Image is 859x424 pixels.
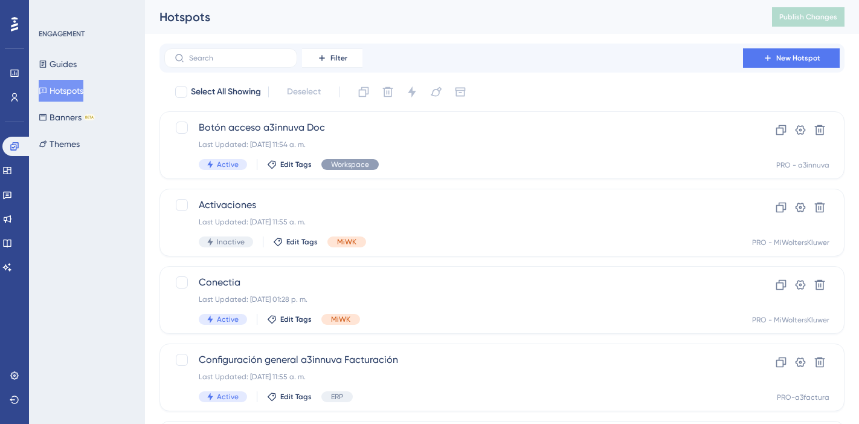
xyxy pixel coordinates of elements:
div: ENGAGEMENT [39,29,85,39]
span: Edit Tags [280,392,312,402]
div: Last Updated: [DATE] 11:54 a. m. [199,140,709,149]
button: Edit Tags [267,392,312,402]
button: Edit Tags [267,315,312,324]
button: Hotspots [39,80,83,102]
span: Filter [330,53,347,63]
span: Active [217,392,239,402]
button: Themes [39,133,80,155]
div: Last Updated: [DATE] 11:55 a. m. [199,372,709,382]
span: MiWK [337,237,356,247]
div: PRO - a3innuva [776,160,829,170]
div: PRO - MiWoltersKluwer [752,315,829,325]
div: Last Updated: [DATE] 11:55 a. m. [199,217,709,227]
span: Botón acceso a3innuva Doc [199,120,709,135]
span: Active [217,160,239,169]
span: Inactive [217,237,245,247]
button: Deselect [276,81,332,103]
button: Publish Changes [772,7,845,27]
span: Conectia [199,275,709,290]
div: Hotspots [159,8,742,25]
div: PRO-a3factura [777,393,829,402]
span: Edit Tags [286,237,318,247]
input: Search [189,54,287,62]
div: BETA [84,114,95,120]
div: PRO - MiWoltersKluwer [752,238,829,247]
span: Deselect [287,85,321,99]
span: Activaciones [199,198,709,212]
span: Configuración general a3innuva Facturación [199,353,709,367]
span: Edit Tags [280,160,312,169]
button: New Hotspot [743,48,840,68]
button: Filter [302,48,362,68]
span: New Hotspot [776,53,820,63]
button: Guides [39,53,77,75]
span: Publish Changes [779,12,837,22]
div: Last Updated: [DATE] 01:28 p. m. [199,295,709,304]
button: Edit Tags [267,160,312,169]
span: Edit Tags [280,315,312,324]
span: MiWK [331,315,350,324]
span: ERP [331,392,343,402]
span: Select All Showing [191,85,261,99]
button: Edit Tags [273,237,318,247]
button: BannersBETA [39,106,95,128]
span: Active [217,315,239,324]
span: Workspace [331,160,369,169]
